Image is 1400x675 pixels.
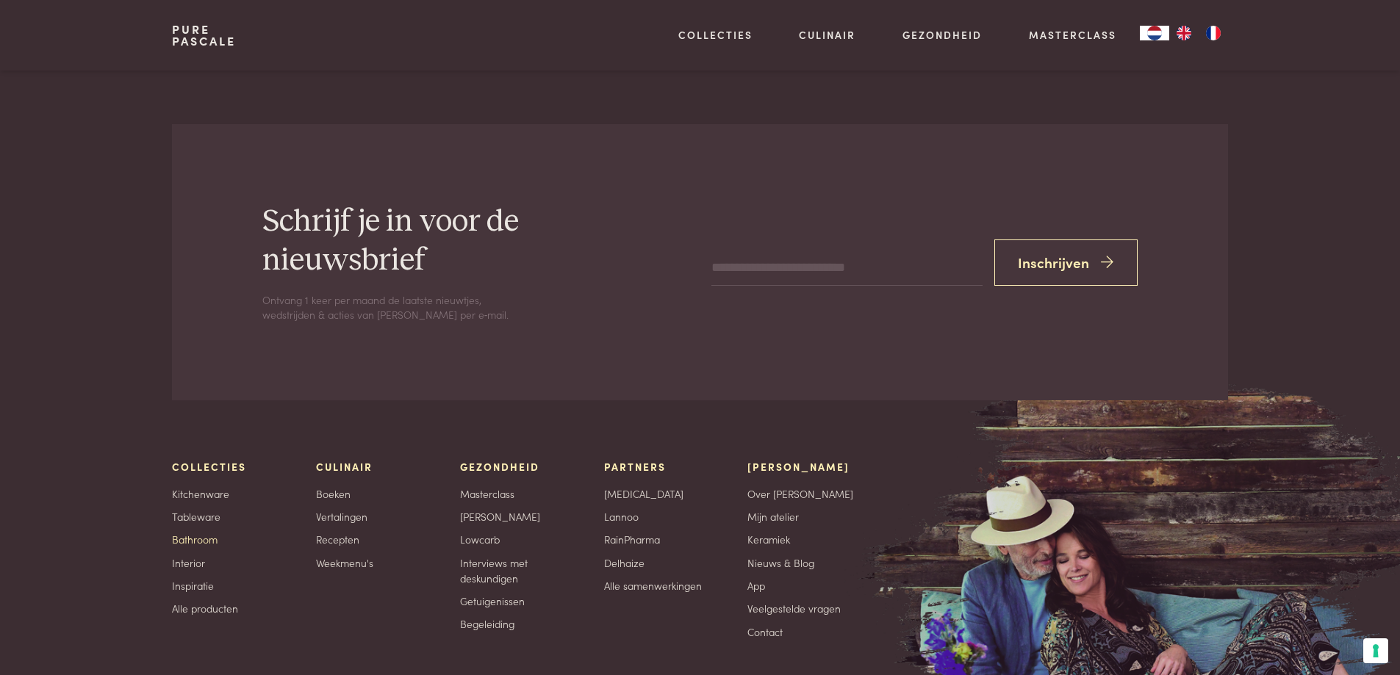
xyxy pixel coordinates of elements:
a: Interior [172,555,205,571]
a: Culinair [799,27,855,43]
a: Masterclass [460,486,514,502]
a: Over [PERSON_NAME] [747,486,853,502]
a: Mijn atelier [747,509,799,524]
a: [MEDICAL_DATA] [604,486,683,502]
span: [PERSON_NAME] [747,459,850,474]
a: Alle samenwerkingen [604,578,702,593]
ul: Language list [1169,26,1228,40]
a: PurePascale [172,24,236,47]
div: Language [1140,26,1169,40]
a: Veelgestelde vragen [747,601,841,616]
span: Partners [604,459,666,474]
aside: Language selected: Nederlands [1140,26,1228,40]
a: Boeken [316,486,351,502]
a: App [747,578,765,593]
a: NL [1140,26,1169,40]
a: Interviews met deskundigen [460,555,581,585]
a: Masterclass [1029,27,1116,43]
a: Kitchenware [172,486,229,502]
span: Culinair [316,459,373,474]
a: FR [1199,26,1228,40]
a: Getuigenissen [460,593,525,609]
a: Tableware [172,509,220,524]
button: Uw voorkeuren voor toestemming voor trackingtechnologieën [1363,638,1388,663]
a: Begeleiding [460,616,514,632]
a: Bathroom [172,532,218,547]
a: Weekmenu's [316,555,373,571]
h2: Schrijf je in voor de nieuwsbrief [262,203,599,281]
a: RainPharma [604,532,660,547]
span: Gezondheid [460,459,539,474]
a: Inspiratie [172,578,214,593]
a: Vertalingen [316,509,367,524]
a: Recepten [316,532,359,547]
a: Keramiek [747,532,790,547]
a: Nieuws & Blog [747,555,814,571]
a: EN [1169,26,1199,40]
a: Collecties [678,27,753,43]
span: Collecties [172,459,246,474]
a: Contact [747,624,783,640]
p: Ontvang 1 keer per maand de laatste nieuwtjes, wedstrijden & acties van [PERSON_NAME] per e‑mail. [262,292,512,322]
a: [PERSON_NAME] [460,509,540,524]
button: Inschrijven [994,239,1138,286]
a: Lowcarb [460,532,500,547]
a: Delhaize [604,555,645,571]
a: Alle producten [172,601,238,616]
a: Lannoo [604,509,639,524]
a: Gezondheid [902,27,982,43]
